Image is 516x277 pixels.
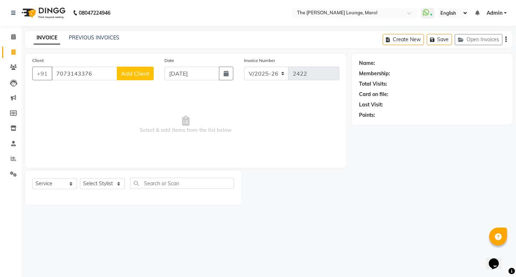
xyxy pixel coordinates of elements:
[34,32,60,44] a: INVOICE
[359,101,383,109] div: Last Visit:
[164,57,174,64] label: Date
[130,178,234,189] input: Search or Scan
[359,80,387,88] div: Total Visits:
[244,57,275,64] label: Invoice Number
[359,59,375,67] div: Name:
[121,70,149,77] span: Add Client
[359,91,388,98] div: Card on file:
[427,34,452,45] button: Save
[52,67,117,80] input: Search by Name/Mobile/Email/Code
[79,3,110,23] b: 08047224946
[486,248,509,270] iframe: chat widget
[359,111,375,119] div: Points:
[32,57,44,64] label: Client
[32,67,52,80] button: +91
[69,34,119,41] a: PREVIOUS INVOICES
[487,9,502,17] span: Admin
[117,67,154,80] button: Add Client
[359,70,390,77] div: Membership:
[18,3,67,23] img: logo
[32,89,339,161] span: Select & add items from the list below
[383,34,424,45] button: Create New
[455,34,502,45] button: Open Invoices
